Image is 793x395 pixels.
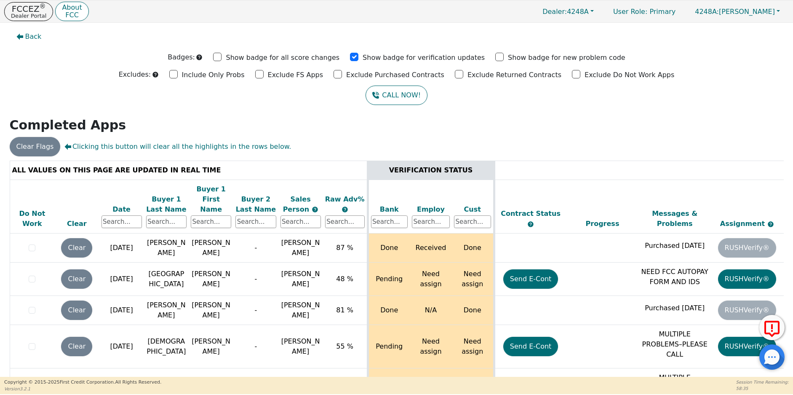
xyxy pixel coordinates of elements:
[281,239,320,257] span: [PERSON_NAME]
[189,325,233,368] td: [PERSON_NAME]
[503,269,558,289] button: Send E-Cont
[452,296,494,325] td: Done
[542,8,567,16] span: Dealer:
[467,70,561,80] p: Exclude Returned Contracts
[759,315,785,340] button: Report Error to FCC
[168,52,195,62] p: Badges:
[12,165,365,175] div: ALL VALUES ON THIS PAGE ARE UPDATED IN REAL TIME
[283,195,312,213] span: Sales Person
[99,325,144,368] td: [DATE]
[182,70,245,80] p: Include Only Probs
[40,3,46,10] sup: ®
[412,204,450,215] div: Employ
[325,215,365,228] input: Search...
[410,296,452,325] td: N/A
[336,244,353,252] span: 87 %
[11,13,46,19] p: Dealer Portal
[371,204,408,215] div: Bank
[189,296,233,325] td: [PERSON_NAME]
[191,215,231,228] input: Search...
[736,385,789,392] p: 58:35
[99,263,144,296] td: [DATE]
[410,234,452,263] td: Received
[371,165,491,175] div: VERIFICATION STATUS
[191,184,231,215] div: Buyer 1 First Name
[146,194,187,215] div: Buyer 1 Last Name
[412,215,450,228] input: Search...
[454,215,491,228] input: Search...
[62,12,82,19] p: FCC
[325,195,365,203] span: Raw Adv%
[189,234,233,263] td: [PERSON_NAME]
[233,325,278,368] td: -
[280,215,321,228] input: Search...
[641,329,709,360] p: MULTIPLE PROBLEMS–PLEASE CALL
[12,209,53,229] div: Do Not Work
[101,215,142,228] input: Search...
[371,215,408,228] input: Search...
[235,215,276,228] input: Search...
[695,8,775,16] span: [PERSON_NAME]
[119,70,151,80] p: Excludes:
[452,234,494,263] td: Done
[189,263,233,296] td: [PERSON_NAME]
[56,219,97,229] div: Clear
[641,303,709,313] p: Purchased [DATE]
[55,2,88,21] button: AboutFCC
[281,301,320,319] span: [PERSON_NAME]
[368,296,410,325] td: Done
[534,5,603,18] a: Dealer:4248A
[4,386,161,392] p: Version 3.2.1
[144,263,189,296] td: [GEOGRAPHIC_DATA]
[503,337,558,356] button: Send E-Cont
[4,379,161,386] p: Copyright © 2015- 2025 First Credit Corporation.
[233,263,278,296] td: -
[542,8,589,16] span: 4248A
[115,379,161,385] span: All Rights Reserved.
[10,137,61,156] button: Clear Flags
[25,32,42,42] span: Back
[146,215,187,228] input: Search...
[366,86,427,105] button: CALL NOW!
[368,263,410,296] td: Pending
[452,263,494,296] td: Need assign
[99,296,144,325] td: [DATE]
[144,234,189,263] td: [PERSON_NAME]
[569,219,637,229] div: Progress
[281,270,320,288] span: [PERSON_NAME]
[641,267,709,287] p: NEED FCC AUTOPAY FORM AND IDS
[336,342,353,350] span: 55 %
[720,220,767,228] span: Assignment
[605,3,684,20] a: User Role: Primary
[64,142,291,152] span: Clicking this button will clear all the highlights in the rows below.
[61,269,92,289] button: Clear
[718,337,776,356] button: RUSHVerify®
[501,210,561,218] span: Contract Status
[144,296,189,325] td: [PERSON_NAME]
[613,8,647,16] span: User Role :
[61,337,92,356] button: Clear
[410,325,452,368] td: Need assign
[410,263,452,296] td: Need assign
[11,5,46,13] p: FCCEZ
[346,70,444,80] p: Exclude Purchased Contracts
[99,234,144,263] td: [DATE]
[686,5,789,18] button: 4248A:[PERSON_NAME]
[508,53,625,63] p: Show badge for new problem code
[718,269,776,289] button: RUSHVerify®
[61,301,92,320] button: Clear
[101,204,142,215] div: Date
[235,194,276,215] div: Buyer 2 Last Name
[10,118,126,132] strong: Completed Apps
[641,241,709,251] p: Purchased [DATE]
[454,204,491,215] div: Cust
[268,70,323,80] p: Exclude FS Apps
[336,275,353,283] span: 48 %
[368,325,410,368] td: Pending
[233,296,278,325] td: -
[585,70,674,80] p: Exclude Do Not Work Apps
[233,234,278,263] td: -
[144,325,189,368] td: [DEMOGRAPHIC_DATA]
